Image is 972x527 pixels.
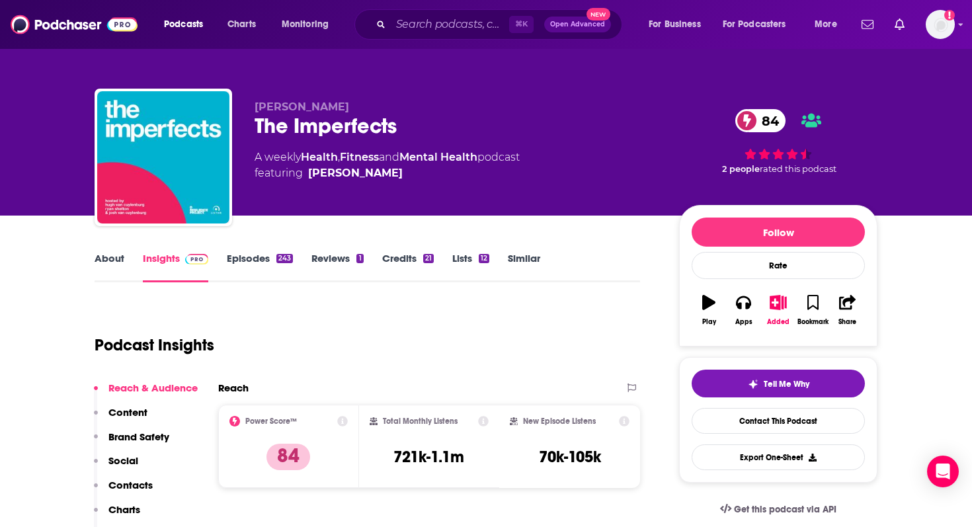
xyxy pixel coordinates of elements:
[479,254,489,263] div: 12
[544,17,611,32] button: Open AdvancedNew
[735,109,786,132] a: 84
[944,10,955,20] svg: Add a profile image
[889,13,910,36] a: Show notifications dropdown
[245,417,297,426] h2: Power Score™
[714,14,805,35] button: open menu
[143,252,208,282] a: InsightsPodchaser Pro
[95,252,124,282] a: About
[692,252,865,279] div: Rate
[509,16,534,33] span: ⌘ K
[227,252,293,282] a: Episodes243
[379,151,399,163] span: and
[155,14,220,35] button: open menu
[795,286,830,334] button: Bookmark
[382,252,434,282] a: Credits21
[255,101,349,113] span: [PERSON_NAME]
[108,503,140,516] p: Charts
[761,286,795,334] button: Added
[255,149,520,181] div: A weekly podcast
[383,417,458,426] h2: Total Monthly Listens
[926,10,955,39] span: Logged in as BogaardsPR
[735,318,752,326] div: Apps
[108,479,153,491] p: Contacts
[702,318,716,326] div: Play
[185,254,208,264] img: Podchaser Pro
[95,335,214,355] h1: Podcast Insights
[94,479,153,503] button: Contacts
[550,21,605,28] span: Open Advanced
[508,252,540,282] a: Similar
[692,444,865,470] button: Export One-Sheet
[679,101,877,182] div: 84 2 peoplerated this podcast
[523,417,596,426] h2: New Episode Listens
[164,15,203,34] span: Podcasts
[926,10,955,39] button: Show profile menu
[266,444,310,470] p: 84
[452,252,489,282] a: Lists12
[722,164,760,174] span: 2 people
[94,382,198,406] button: Reach & Audience
[838,318,856,326] div: Share
[423,254,434,263] div: 21
[587,8,610,20] span: New
[692,408,865,434] a: Contact This Podcast
[856,13,879,36] a: Show notifications dropdown
[218,382,249,394] h2: Reach
[692,286,726,334] button: Play
[764,379,809,389] span: Tell Me Why
[276,254,293,263] div: 243
[311,252,363,282] a: Reviews1
[94,454,138,479] button: Social
[108,430,169,443] p: Brand Safety
[255,165,520,181] span: featuring
[301,151,338,163] a: Health
[709,493,847,526] a: Get this podcast via API
[734,504,836,515] span: Get this podcast via API
[227,15,256,34] span: Charts
[805,14,854,35] button: open menu
[11,12,138,37] img: Podchaser - Follow, Share and Rate Podcasts
[282,15,329,34] span: Monitoring
[340,151,379,163] a: Fitness
[797,318,829,326] div: Bookmark
[815,15,837,34] span: More
[726,286,760,334] button: Apps
[767,318,790,326] div: Added
[748,379,758,389] img: tell me why sparkle
[391,14,509,35] input: Search podcasts, credits, & more...
[539,447,601,467] h3: 70k-105k
[399,151,477,163] a: Mental Health
[272,14,346,35] button: open menu
[723,15,786,34] span: For Podcasters
[108,382,198,394] p: Reach & Audience
[692,370,865,397] button: tell me why sparkleTell Me Why
[108,406,147,419] p: Content
[926,10,955,39] img: User Profile
[94,430,169,455] button: Brand Safety
[927,456,959,487] div: Open Intercom Messenger
[97,91,229,223] img: The Imperfects
[749,109,786,132] span: 84
[649,15,701,34] span: For Business
[108,454,138,467] p: Social
[692,218,865,247] button: Follow
[219,14,264,35] a: Charts
[639,14,717,35] button: open menu
[308,165,403,181] div: [PERSON_NAME]
[367,9,635,40] div: Search podcasts, credits, & more...
[356,254,363,263] div: 1
[830,286,865,334] button: Share
[94,406,147,430] button: Content
[338,151,340,163] span: ,
[393,447,464,467] h3: 721k-1.1m
[760,164,836,174] span: rated this podcast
